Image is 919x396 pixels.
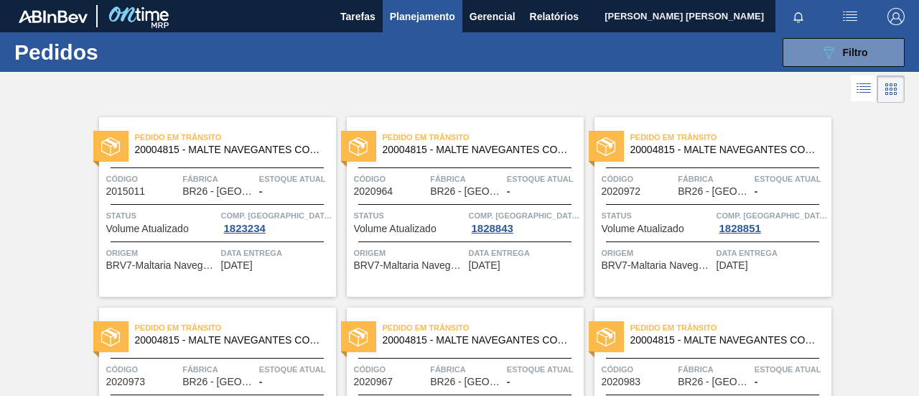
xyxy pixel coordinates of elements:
span: Código [354,362,427,377]
span: Origem [106,246,218,260]
span: Origem [602,246,713,260]
span: 20004815 - MALTE NAVEGANTES CONT IMPORT SUP 40% [135,335,325,346]
span: BRV7-Maltaria Navegantes [354,260,465,271]
span: BR26 - Uberlândia [430,186,502,197]
img: status [349,137,368,156]
span: Volume Atualizado [602,224,684,234]
span: Fábrica [182,172,256,186]
a: Comp. [GEOGRAPHIC_DATA]1823234 [221,208,332,234]
span: 05/09/2025 [717,260,748,271]
span: BRV7-Maltaria Navegantes [602,260,713,271]
span: Status [602,208,713,223]
span: 20004815 - MALTE NAVEGANTES CONT IMPORT SUP 40% [383,335,572,346]
button: Notificações [775,6,821,27]
span: 2020973 [106,377,146,387]
span: Estoque atual [755,172,828,186]
span: Pedido em Trânsito [630,321,831,335]
span: BRV7-Maltaria Navegantes [106,260,218,271]
span: - [507,186,510,197]
span: 29/08/2025 [221,260,253,271]
span: Fábrica [678,172,751,186]
span: - [507,377,510,387]
span: Código [106,172,179,186]
span: Estoque atual [259,362,332,377]
div: 1828843 [469,223,516,234]
span: Data entrega [469,246,580,260]
span: Comp. Carga [469,208,580,223]
span: 2020964 [354,186,393,197]
span: Data entrega [717,246,828,260]
span: Gerencial [470,8,516,25]
img: status [101,137,120,156]
span: Origem [354,246,465,260]
span: Código [354,172,427,186]
img: userActions [841,8,859,25]
span: - [259,377,263,387]
span: Fábrica [430,362,503,377]
button: Filtro [783,38,905,67]
span: Código [602,172,675,186]
span: Data entrega [221,246,332,260]
span: Volume Atualizado [354,224,437,234]
img: status [597,328,615,346]
span: Fábrica [182,362,256,377]
span: Volume Atualizado [106,224,189,234]
span: Filtro [843,47,868,58]
div: 1828851 [717,223,764,234]
span: Estoque atual [755,362,828,377]
span: Pedido em Trânsito [630,130,831,144]
span: 20004815 - MALTE NAVEGANTES CONT IMPORT SUP 40% [630,144,820,155]
div: Visão em Lista [851,75,877,103]
span: Fábrica [430,172,503,186]
span: Estoque atual [507,362,580,377]
span: Pedido em Trânsito [135,130,336,144]
span: - [259,186,263,197]
span: Estoque atual [507,172,580,186]
span: Comp. Carga [717,208,828,223]
span: - [755,186,758,197]
img: status [101,328,120,346]
img: Logout [887,8,905,25]
a: Comp. [GEOGRAPHIC_DATA]1828843 [469,208,580,234]
span: 2020983 [602,377,641,387]
span: Pedido em Trânsito [383,130,584,144]
a: Comp. [GEOGRAPHIC_DATA]1828851 [717,208,828,234]
a: statusPedido em Trânsito20004815 - MALTE NAVEGANTES CONT IMPORT SUP 40%Código2015011FábricaBR26 -... [88,117,336,297]
span: 2020972 [602,186,641,197]
div: Visão em Cards [877,75,905,103]
a: statusPedido em Trânsito20004815 - MALTE NAVEGANTES CONT IMPORT SUP 40%Código2020972FábricaBR26 -... [584,117,831,297]
span: Status [354,208,465,223]
span: BR26 - Uberlândia [430,377,502,387]
span: 20004815 - MALTE NAVEGANTES CONT IMPORT SUP 40% [135,144,325,155]
span: Pedido em Trânsito [383,321,584,335]
span: BR26 - Uberlândia [678,377,750,387]
h1: Pedidos [14,44,213,60]
span: BR26 - Uberlândia [182,186,254,197]
span: 2020967 [354,377,393,387]
span: BR26 - Uberlândia [182,377,254,387]
span: Status [106,208,218,223]
span: 05/09/2025 [469,260,500,271]
img: status [349,328,368,346]
span: 20004815 - MALTE NAVEGANTES CONT IMPORT SUP 40% [383,144,572,155]
img: TNhmsLtSVTkK8tSr43FrP2fwEKptu5GPRR3wAAAABJRU5ErkJggg== [19,10,88,23]
span: 20004815 - MALTE NAVEGANTES CONT IMPORT SUP 40% [630,335,820,346]
span: Comp. Carga [221,208,332,223]
a: statusPedido em Trânsito20004815 - MALTE NAVEGANTES CONT IMPORT SUP 40%Código2020964FábricaBR26 -... [336,117,584,297]
span: Pedido em Trânsito [135,321,336,335]
img: status [597,137,615,156]
span: - [755,377,758,387]
div: 1823234 [221,223,269,234]
span: 2015011 [106,186,146,197]
span: Fábrica [678,362,751,377]
span: Tarefas [340,8,375,25]
span: Estoque atual [259,172,332,186]
span: Código [602,362,675,377]
span: BR26 - Uberlândia [678,186,750,197]
span: Relatórios [530,8,579,25]
span: Planejamento [390,8,455,25]
span: Código [106,362,179,377]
